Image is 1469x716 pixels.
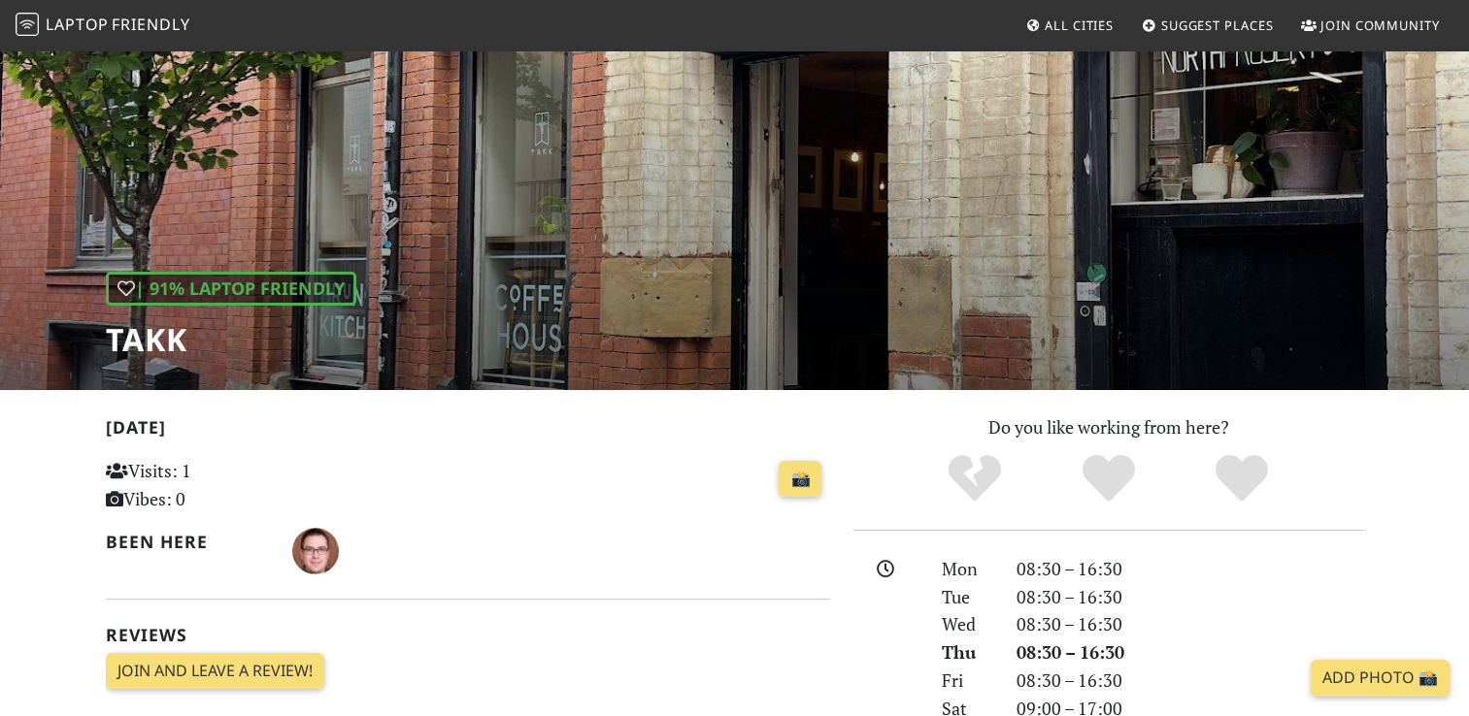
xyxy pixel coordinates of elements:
[16,9,190,43] a: LaptopFriendly LaptopFriendly
[1005,638,1376,667] div: 08:30 – 16:30
[106,272,356,306] div: | 91% Laptop Friendly
[106,321,356,358] h1: Takk
[292,537,339,561] span: Stefán Guðmundsson
[1042,452,1176,505] div: Yes
[1161,16,1274,34] span: Suggest Places
[908,452,1042,505] div: No
[1005,583,1376,611] div: 08:30 – 16:30
[1320,16,1440,34] span: Join Community
[106,625,830,645] h2: Reviews
[1293,8,1448,43] a: Join Community
[106,417,830,445] h2: [DATE]
[1311,660,1450,697] a: Add Photo 📸
[930,610,1004,638] div: Wed
[46,14,109,35] span: Laptop
[112,14,189,35] span: Friendly
[292,528,339,574] img: 4463-stefan.jpg
[930,638,1004,667] div: Thu
[1005,667,1376,695] div: 08:30 – 16:30
[1175,452,1309,505] div: Definitely!
[1005,555,1376,583] div: 08:30 – 16:30
[106,457,332,513] p: Visits: 1 Vibes: 0
[106,532,270,552] h2: Been here
[1045,16,1114,34] span: All Cities
[106,653,324,690] a: Join and leave a review!
[930,667,1004,695] div: Fri
[930,583,1004,611] div: Tue
[1018,8,1121,43] a: All Cities
[1005,610,1376,638] div: 08:30 – 16:30
[930,555,1004,583] div: Mon
[16,13,39,36] img: LaptopFriendly
[779,461,821,498] a: 📸
[1134,8,1282,43] a: Suggest Places
[853,413,1364,441] p: Do you like working from here?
